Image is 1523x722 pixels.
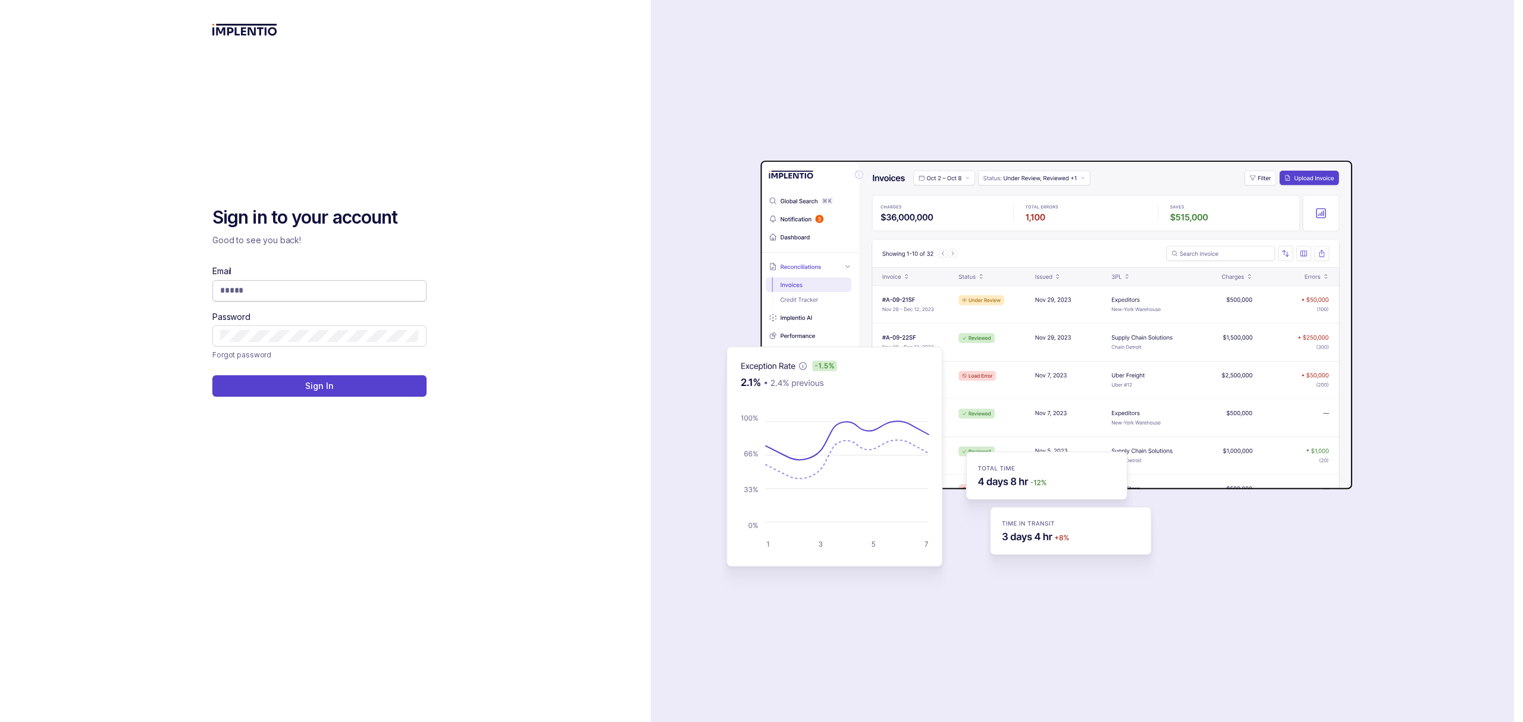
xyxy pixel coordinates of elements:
p: Good to see you back! [212,234,427,246]
p: Forgot password [212,349,271,361]
a: Link Forgot password [212,349,271,361]
h2: Sign in to your account [212,206,427,230]
img: logo [212,24,277,36]
label: Email [212,265,231,277]
p: Sign In [305,380,333,392]
img: signin-background.svg [684,123,1356,599]
label: Password [212,311,250,323]
button: Sign In [212,375,427,397]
